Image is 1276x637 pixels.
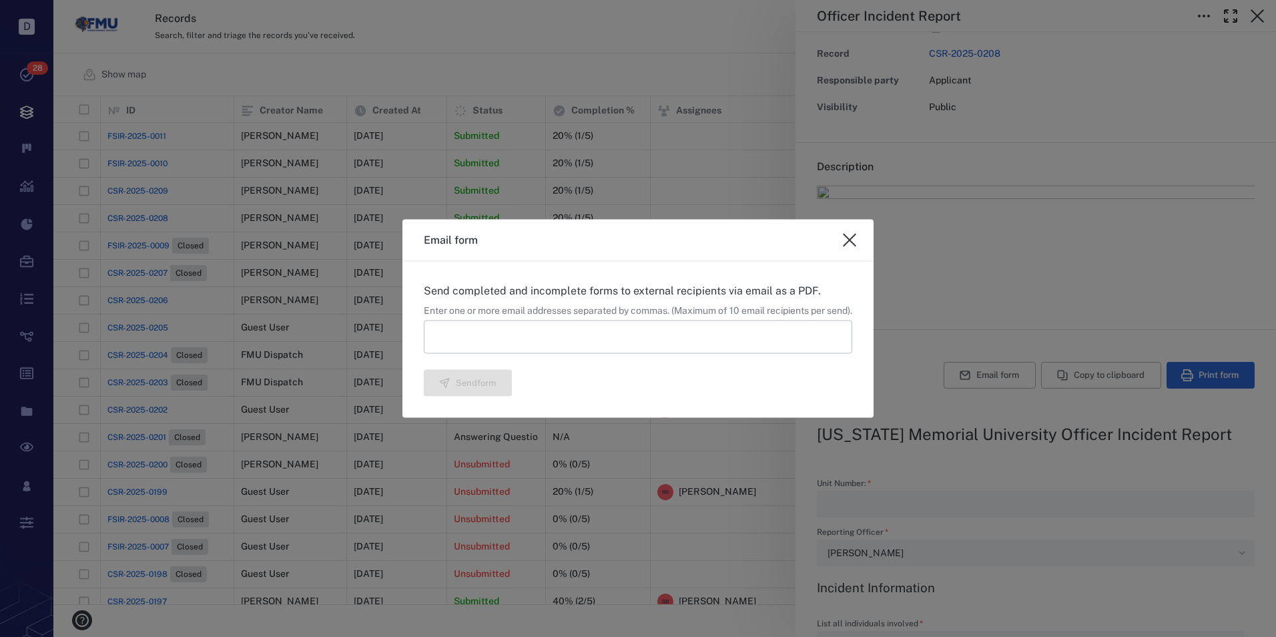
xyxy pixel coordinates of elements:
[30,9,57,21] span: Help
[424,304,852,318] div: Enter one or more email addresses separated by commas. (Maximum of 10 email recipients per send).
[424,232,478,248] h3: Email form
[836,227,863,254] button: close
[11,11,426,23] body: Rich Text Area. Press ALT-0 for help.
[424,283,852,299] p: Send completed and incomplete forms to external recipients via email as a PDF.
